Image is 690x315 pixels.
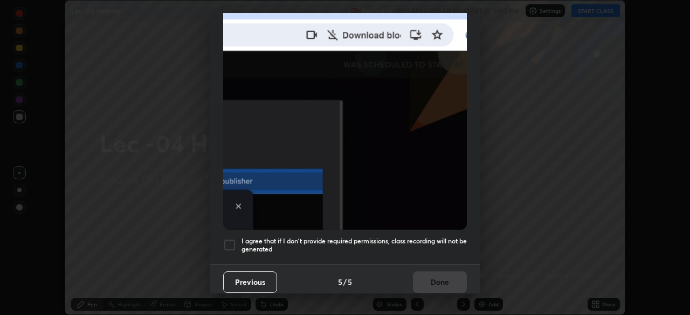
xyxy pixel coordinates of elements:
[223,271,277,293] button: Previous
[338,276,342,288] h4: 5
[343,276,347,288] h4: /
[241,237,467,254] h5: I agree that if I don't provide required permissions, class recording will not be generated
[348,276,352,288] h4: 5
